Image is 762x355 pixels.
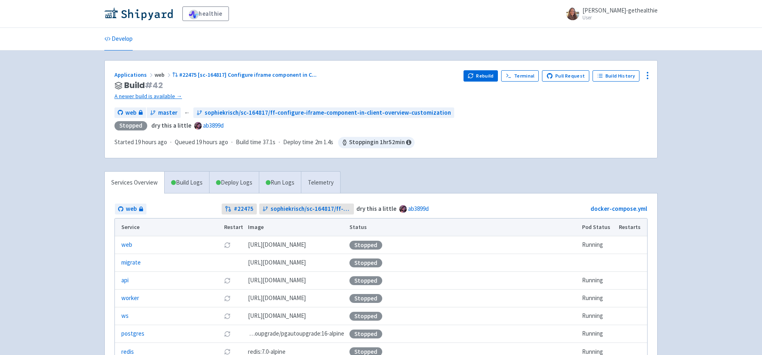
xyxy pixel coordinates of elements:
div: Stopped [349,312,382,321]
a: healthie [182,6,229,21]
button: Restart pod [224,295,231,302]
a: migrate [121,258,141,267]
a: postgres [121,329,144,338]
th: Restart [221,218,246,236]
span: [DOMAIN_NAME][URL] [248,294,306,303]
div: · · · [114,137,415,148]
span: #22475 [sc-164817] Configure iframe component in C ... [179,71,317,78]
a: Develop [104,28,133,50]
th: Service [115,218,221,236]
span: sophiekrisch/sc-164817/ff-configure-iframe-component-in-client-overview-customization [205,108,451,118]
td: Running [580,272,616,290]
div: Stopped [114,121,147,130]
div: Stopped [349,330,382,338]
button: Restart pod [224,277,231,284]
span: pgautoupgrade/pgautoupgrade:16-alpine [248,329,344,338]
th: Restarts [616,218,647,236]
a: A newer build is available → [114,92,457,101]
a: [PERSON_NAME]-gethealthie User [561,7,658,20]
small: User [582,15,658,20]
div: Stopped [349,258,382,267]
a: master [147,107,181,118]
span: [DOMAIN_NAME][URL] [248,258,306,267]
td: Running [580,290,616,307]
button: Rebuild [464,70,498,82]
span: [PERSON_NAME]-gethealthie [582,6,658,14]
th: Pod Status [580,218,616,236]
strong: # 22475 [234,204,254,214]
a: #22475 [222,204,257,214]
a: ab3899d [408,205,429,212]
button: Restart pod [224,349,231,355]
div: Stopped [349,294,382,303]
a: docker-compose.yml [591,205,647,212]
time: 19 hours ago [196,138,228,146]
a: Build Logs [165,172,209,194]
strong: dry this a little [356,205,396,212]
a: ab3899d [203,122,224,129]
span: sophiekrisch/sc-164817/ff-configure-iframe-component-in-client-overview-customization [271,204,351,214]
td: Running [580,307,616,325]
a: Applications [114,71,155,78]
a: sophiekrisch/sc-164817/ff-configure-iframe-component-in-client-overview-customization [193,107,454,118]
a: api [121,276,129,285]
button: Restart pod [224,331,231,337]
div: Stopped [349,241,382,250]
a: Build History [593,70,639,82]
img: Shipyard logo [104,7,173,20]
a: worker [121,294,139,303]
span: web [126,204,137,214]
a: Pull Request [542,70,589,82]
div: Stopped [349,276,382,285]
button: Restart pod [224,313,231,319]
a: web [121,240,132,250]
a: Telemetry [301,172,340,194]
a: web [114,107,146,118]
span: Stopping in 1 hr 52 min [338,137,415,148]
span: 37.1s [263,138,275,147]
span: web [155,71,172,78]
td: Running [580,325,616,343]
span: web [125,108,136,118]
th: Status [347,218,580,236]
strong: dry this a little [151,122,191,129]
a: #22475 [sc-164817] Configure iframe component in C... [172,71,318,78]
span: ← [184,108,190,118]
th: Image [246,218,347,236]
a: ws [121,311,129,321]
a: web [115,204,146,214]
span: master [158,108,178,118]
a: sophiekrisch/sc-164817/ff-configure-iframe-component-in-client-overview-customization [259,204,354,214]
span: [DOMAIN_NAME][URL] [248,311,306,321]
a: Terminal [501,70,539,82]
time: 19 hours ago [135,138,167,146]
span: # 42 [145,80,163,91]
button: Restart pod [224,242,231,248]
span: Build [124,81,163,90]
a: Deploy Logs [209,172,259,194]
span: Deploy time [283,138,313,147]
span: 2m 1.4s [315,138,333,147]
td: Running [580,236,616,254]
span: [DOMAIN_NAME][URL] [248,276,306,285]
span: Build time [236,138,261,147]
span: Started [114,138,167,146]
a: Services Overview [105,172,164,194]
span: [DOMAIN_NAME][URL] [248,240,306,250]
span: Queued [175,138,228,146]
a: Run Logs [259,172,301,194]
